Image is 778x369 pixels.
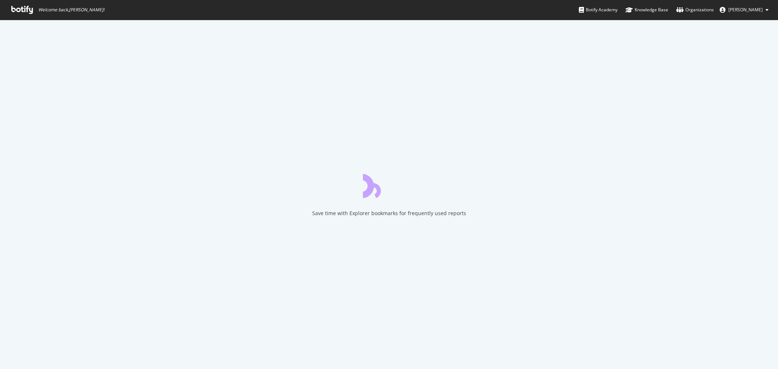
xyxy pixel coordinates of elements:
[579,6,618,13] div: Botify Academy
[728,7,763,13] span: Cousseau Victor
[626,6,668,13] div: Knowledge Base
[714,4,774,16] button: [PERSON_NAME]
[312,210,466,217] div: Save time with Explorer bookmarks for frequently used reports
[363,172,415,198] div: animation
[676,6,714,13] div: Organizations
[38,7,104,13] span: Welcome back, [PERSON_NAME] !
